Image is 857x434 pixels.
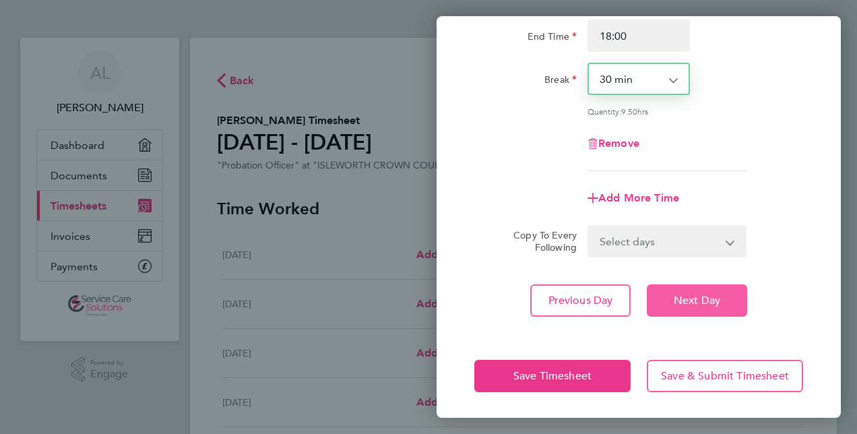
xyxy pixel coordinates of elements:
[647,360,803,392] button: Save & Submit Timesheet
[621,106,637,117] span: 9.50
[503,229,577,253] label: Copy To Every Following
[588,20,690,52] input: E.g. 18:00
[530,284,631,317] button: Previous Day
[598,137,639,150] span: Remove
[548,294,613,307] span: Previous Day
[647,284,747,317] button: Next Day
[513,369,592,383] span: Save Timesheet
[598,191,679,204] span: Add More Time
[474,360,631,392] button: Save Timesheet
[588,193,679,204] button: Add More Time
[661,369,789,383] span: Save & Submit Timesheet
[528,30,577,46] label: End Time
[588,138,639,149] button: Remove
[544,73,577,90] label: Break
[588,106,747,117] div: Quantity: hrs
[674,294,720,307] span: Next Day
